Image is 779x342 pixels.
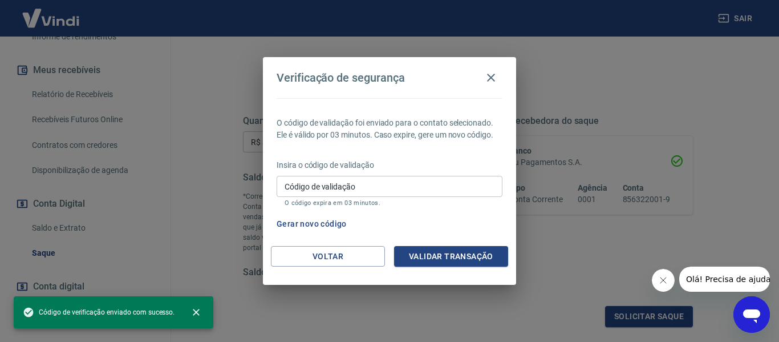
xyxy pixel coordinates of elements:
[394,246,508,267] button: Validar transação
[277,159,502,171] p: Insira o código de validação
[272,214,351,235] button: Gerar novo código
[23,307,175,318] span: Código de verificação enviado com sucesso.
[7,8,96,17] span: Olá! Precisa de ajuda?
[285,199,494,207] p: O código expira em 03 minutos.
[277,117,502,141] p: O código de validação foi enviado para o contato selecionado. Ele é válido por 03 minutos. Caso e...
[184,300,209,325] button: close
[277,71,405,85] h4: Verificação de segurança
[733,296,770,333] iframe: Botão para abrir a janela de mensagens
[652,269,675,292] iframe: Fechar mensagem
[679,267,770,292] iframe: Mensagem da empresa
[271,246,385,267] button: Voltar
